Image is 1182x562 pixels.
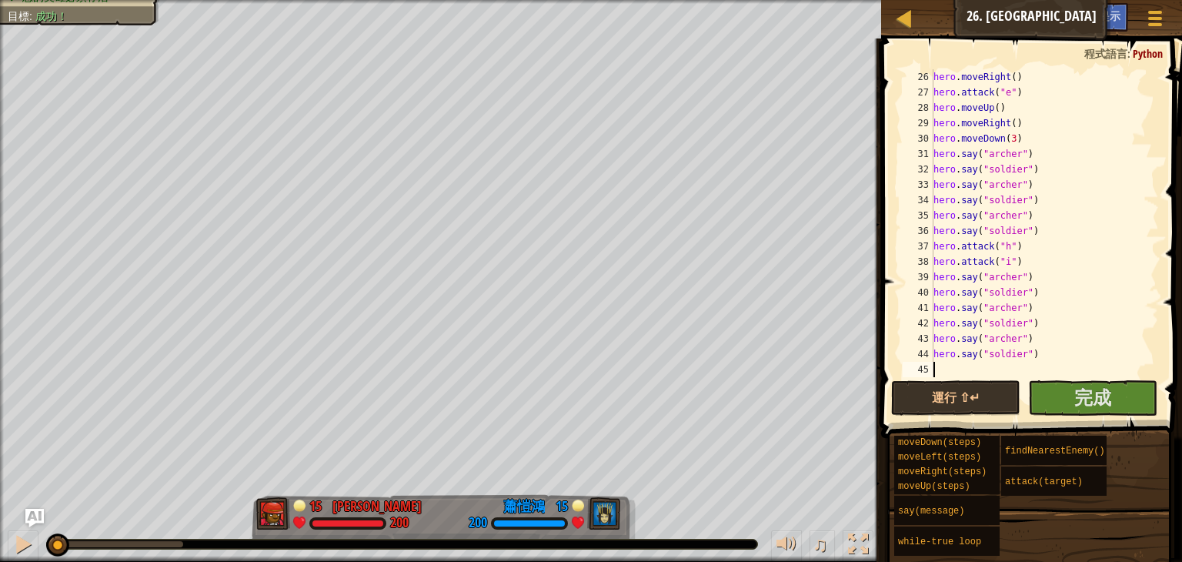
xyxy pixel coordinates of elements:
span: 成功！ [35,10,68,22]
div: 15 [553,497,568,510]
div: 36 [903,223,933,239]
div: 33 [903,177,933,192]
div: 42 [903,316,933,331]
button: 運行 ⇧↵ [891,380,1020,416]
span: 目標 [8,10,29,22]
span: 完成 [1074,385,1111,410]
div: 30 [903,131,933,146]
span: moveRight(steps) [898,467,987,477]
div: 43 [903,331,933,346]
span: 程式語言 [1084,46,1127,61]
div: 44 [903,346,933,362]
span: moveDown(steps) [898,437,981,448]
div: 41 [903,300,933,316]
div: 31 [903,146,933,162]
div: 200 [469,517,487,530]
div: 37 [903,239,933,254]
div: 蕭愷鴻 [503,497,545,517]
div: 15 [309,497,325,510]
span: say(message) [898,506,964,517]
span: : [29,10,35,22]
button: Ask AI [1039,3,1080,32]
img: thang_avatar_frame.png [256,497,290,530]
div: [PERSON_NAME] [332,497,422,517]
span: : [1127,46,1133,61]
span: 小提示 [1088,8,1120,23]
div: 35 [903,208,933,223]
button: 顯示遊戲選單 [1136,3,1174,39]
span: Python [1133,46,1163,61]
div: 45 [903,362,933,377]
div: 34 [903,192,933,208]
span: moveLeft(steps) [898,452,981,463]
div: 40 [903,285,933,300]
button: 切換全螢幕 [843,530,873,562]
span: attack(target) [1005,477,1083,487]
img: thang_avatar_frame.png [586,497,620,530]
button: ♫ [810,530,836,562]
button: Ctrl + P: Pause [8,530,38,562]
span: moveUp(steps) [898,481,970,492]
span: while-true loop [898,537,981,547]
button: 調整音量 [771,530,802,562]
div: 29 [903,115,933,131]
button: 完成 [1028,380,1157,416]
span: Ask AI [1047,8,1073,23]
span: findNearestEnemy() [1005,446,1105,457]
div: 28 [903,100,933,115]
div: 39 [903,269,933,285]
div: 200 [390,517,409,530]
div: 26 [903,69,933,85]
button: Ask AI [25,509,44,527]
div: 32 [903,162,933,177]
div: 27 [903,85,933,100]
span: ♫ [813,533,828,556]
div: 38 [903,254,933,269]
